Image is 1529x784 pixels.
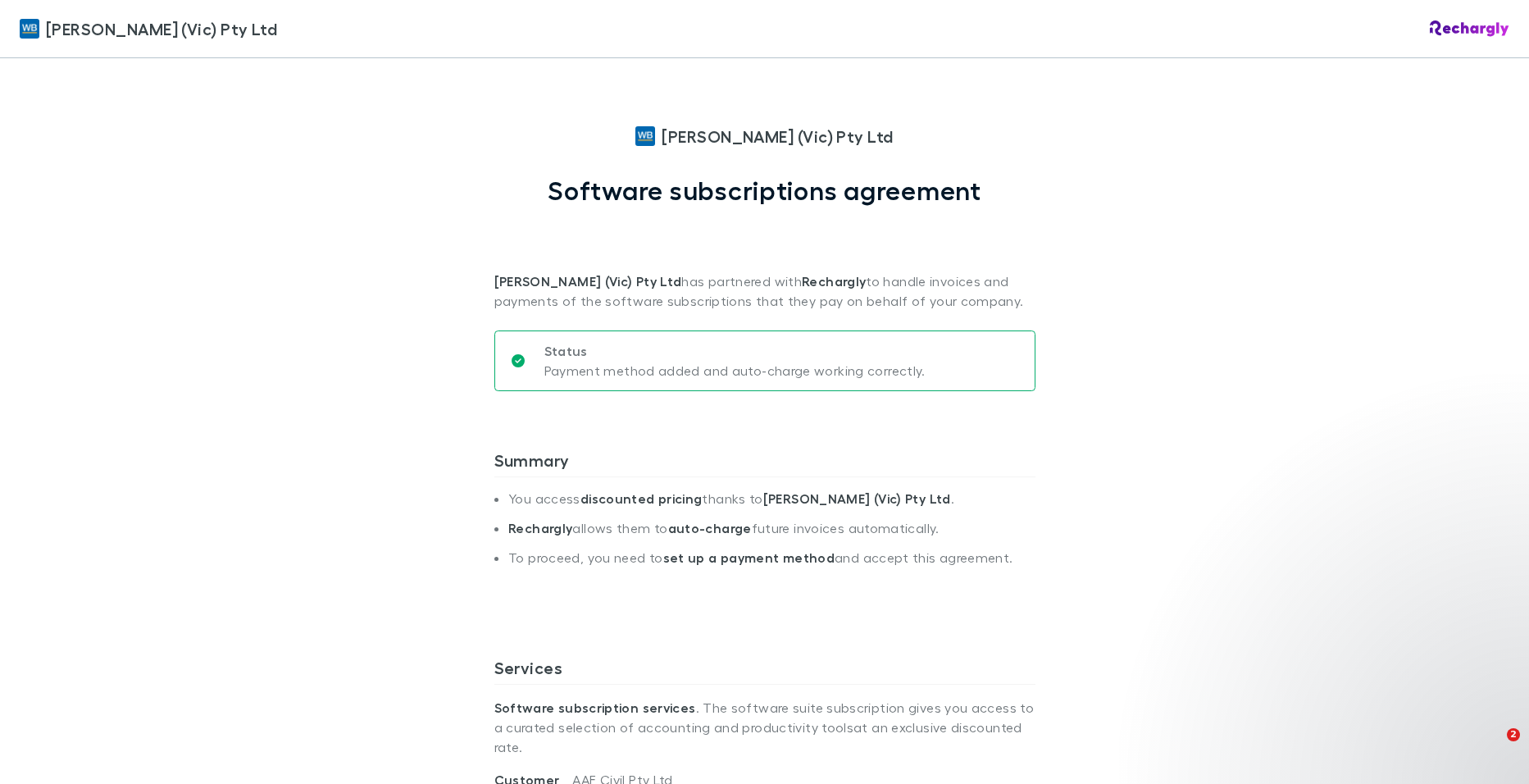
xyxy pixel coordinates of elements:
[508,490,1035,520] li: You access thanks to .
[544,361,926,381] p: Payment method added and auto-charge working correctly.
[20,19,39,39] img: William Buck (Vic) Pty Ltd's Logo
[494,273,682,289] strong: [PERSON_NAME] (Vic) Pty Ltd
[663,549,835,566] strong: set up a payment method
[662,124,893,148] span: [PERSON_NAME] (Vic) Pty Ltd
[548,175,981,206] h1: Software subscriptions agreement
[635,126,655,146] img: William Buck (Vic) Pty Ltd's Logo
[46,16,277,41] span: [PERSON_NAME] (Vic) Pty Ltd
[668,520,752,536] strong: auto-charge
[494,450,1035,476] h3: Summary
[802,273,866,289] strong: Rechargly
[508,549,1035,579] li: To proceed, you need to and accept this agreement.
[1507,728,1520,741] span: 2
[1473,728,1513,768] iframe: Intercom live chat
[494,658,1035,684] h3: Services
[494,206,1035,311] p: has partnered with to handle invoices and payments of the software subscriptions that they pay on...
[544,341,926,361] p: Status
[508,520,1035,549] li: allows them to future invoices automatically.
[508,520,572,536] strong: Rechargly
[763,490,951,507] strong: [PERSON_NAME] (Vic) Pty Ltd
[1430,21,1509,37] img: Rechargly Logo
[494,700,696,716] strong: Software subscription services
[494,685,1035,770] p: . The software suite subscription gives you access to a curated selection of accounting and produ...
[580,490,703,507] strong: discounted pricing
